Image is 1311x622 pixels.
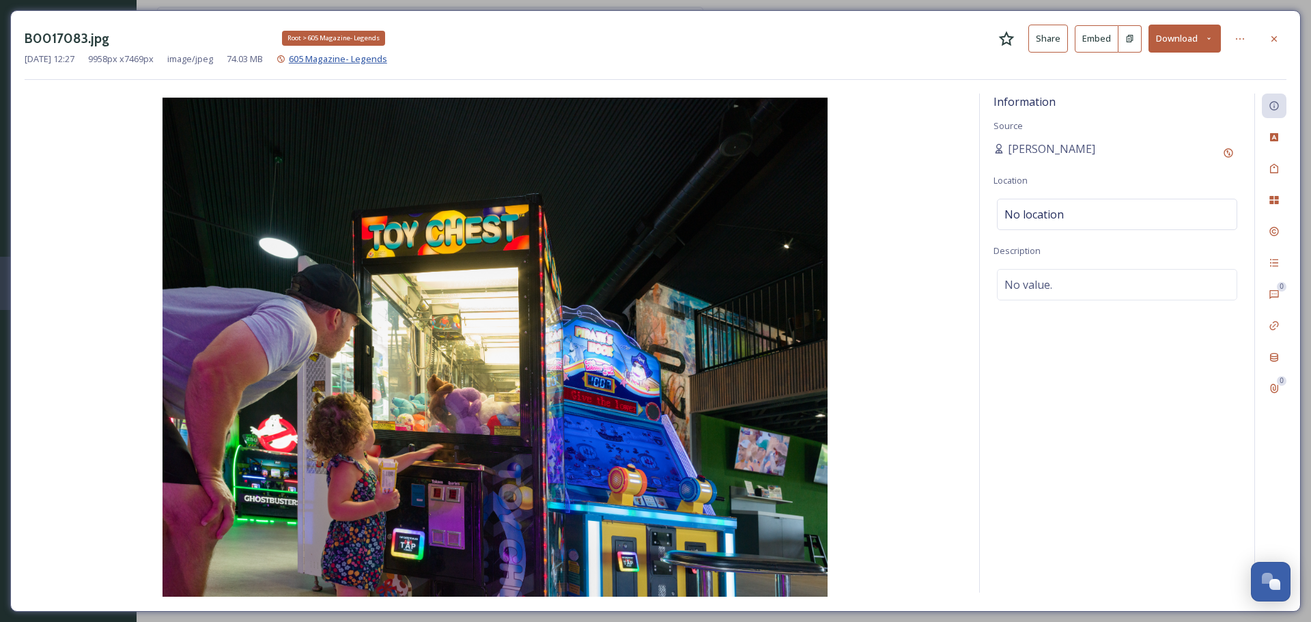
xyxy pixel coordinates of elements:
[993,244,1041,257] span: Description
[993,119,1023,132] span: Source
[1004,206,1064,223] span: No location
[1277,376,1286,386] div: 0
[1148,25,1221,53] button: Download
[167,53,213,66] span: image/jpeg
[993,94,1056,109] span: Information
[227,53,263,66] span: 74.03 MB
[993,174,1028,186] span: Location
[25,53,74,66] span: [DATE] 12:27
[282,31,385,46] div: Root > 605 Magazine- Legends
[1075,25,1118,53] button: Embed
[1028,25,1068,53] button: Share
[1004,277,1052,293] span: No value.
[88,53,154,66] span: 9958 px x 7469 px
[1008,141,1095,157] span: [PERSON_NAME]
[1251,562,1291,602] button: Open Chat
[25,29,109,48] h3: B0017083.jpg
[25,98,965,597] img: B0017083.jpg
[289,53,387,65] span: 605 Magazine- Legends
[1277,282,1286,292] div: 0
